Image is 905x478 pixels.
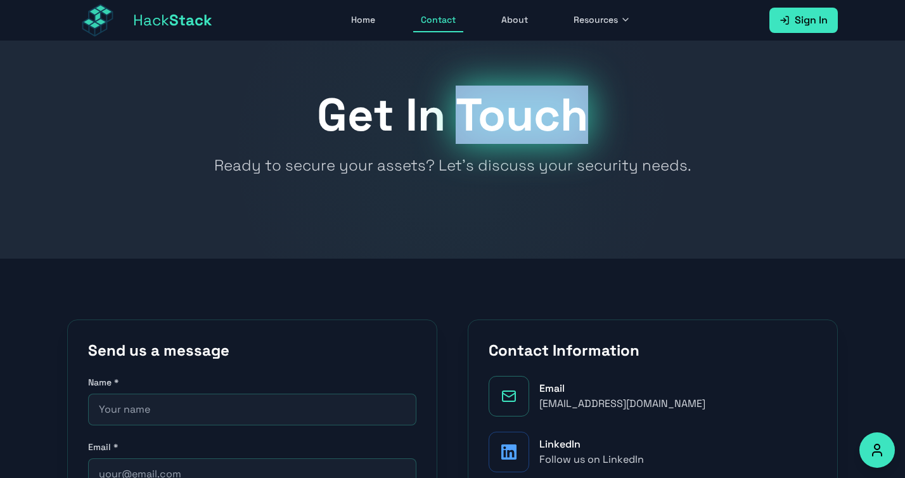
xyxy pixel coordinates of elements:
[67,92,838,138] h1: Get In
[489,340,817,361] h2: Contact Information
[539,381,705,396] div: Email
[574,13,618,26] span: Resources
[494,8,536,32] a: About
[539,437,644,452] div: LinkedIn
[566,8,638,32] button: Resources
[413,8,463,32] a: Contact
[88,376,416,389] label: Name *
[539,396,705,411] div: [EMAIL_ADDRESS][DOMAIN_NAME]
[133,10,212,30] span: Hack
[769,8,838,33] a: Sign In
[539,452,644,467] div: Follow us on LinkedIn
[169,10,212,30] span: Stack
[489,376,817,417] a: Email[EMAIL_ADDRESS][DOMAIN_NAME]
[456,86,588,144] span: Touch
[88,340,416,361] h2: Send us a message
[169,153,736,178] p: Ready to secure your assets? Let's discuss your security needs.
[795,13,828,28] span: Sign In
[88,394,416,425] input: Your name
[489,432,817,472] a: LinkedInFollow us on LinkedIn
[88,441,416,453] label: Email *
[859,432,895,468] button: Accessibility Options
[343,8,383,32] a: Home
